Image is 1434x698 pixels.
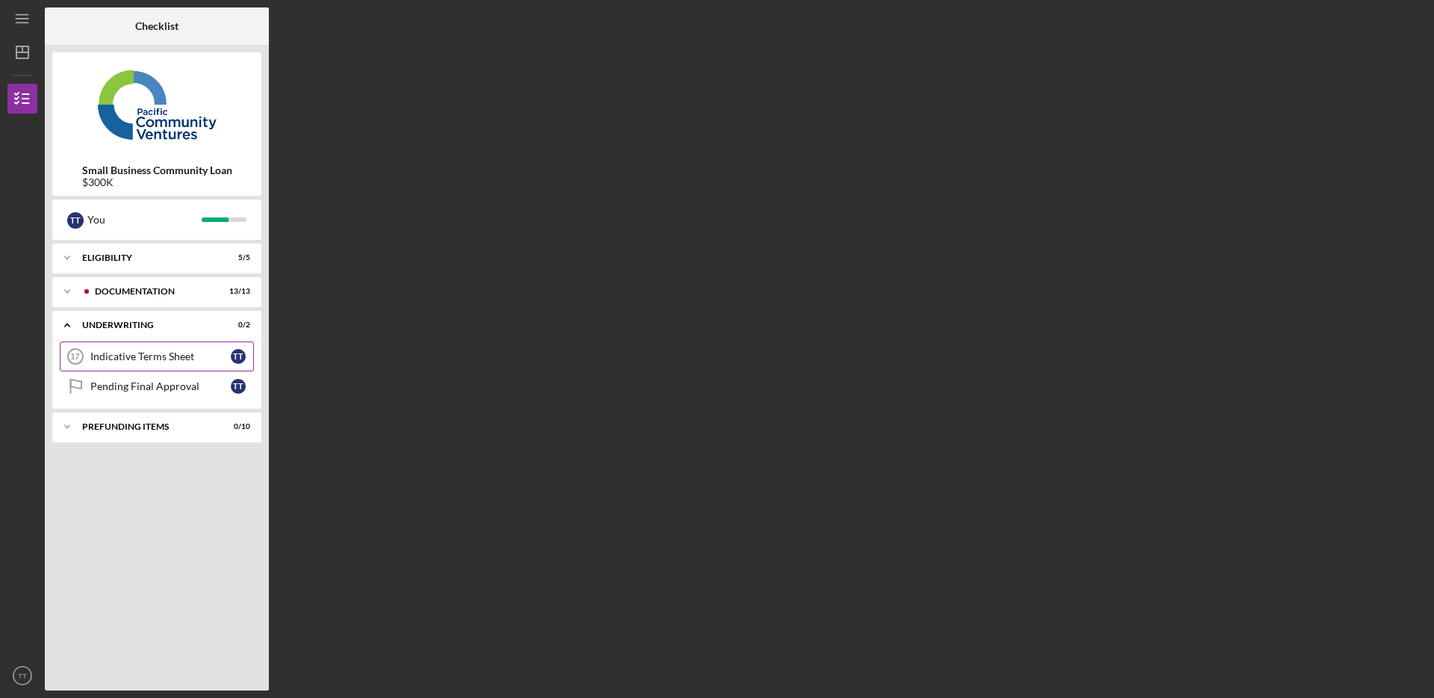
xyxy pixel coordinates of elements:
[95,287,213,296] div: Documentation
[70,352,79,361] tspan: 17
[90,380,231,392] div: Pending Final Approval
[18,672,27,680] text: TT
[231,379,246,394] div: T T
[87,207,202,232] div: You
[231,349,246,364] div: T T
[223,287,250,296] div: 13 / 13
[223,422,250,431] div: 0 / 10
[90,350,231,362] div: Indicative Terms Sheet
[7,661,37,691] button: TT
[135,20,179,32] b: Checklist
[60,371,254,401] a: Pending Final ApprovalTT
[82,422,213,431] div: Prefunding Items
[82,176,232,188] div: $300K
[82,321,213,330] div: Underwriting
[82,164,232,176] b: Small Business Community Loan
[67,212,84,229] div: T T
[82,253,213,262] div: Eligibility
[60,342,254,371] a: 17Indicative Terms SheetTT
[223,253,250,262] div: 5 / 5
[52,60,261,149] img: Product logo
[223,321,250,330] div: 0 / 2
